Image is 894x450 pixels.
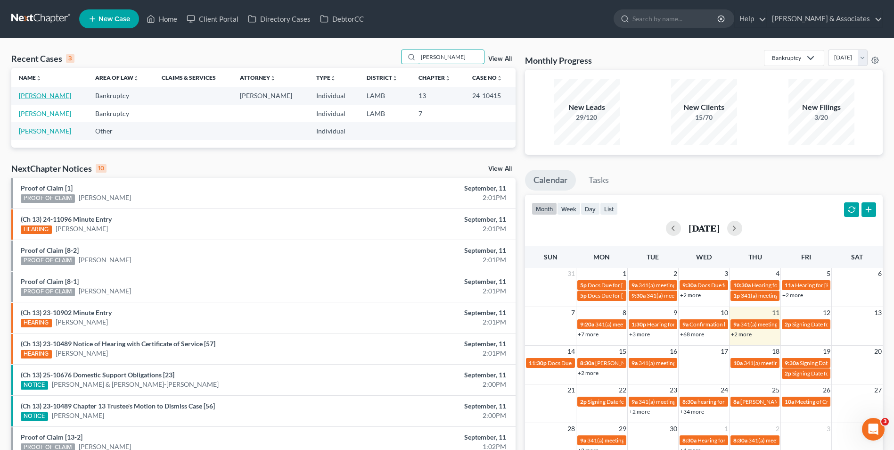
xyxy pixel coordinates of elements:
span: Fri [801,253,811,261]
div: September, 11 [351,183,506,193]
a: +2 more [629,408,650,415]
a: Proof of Claim [1] [21,184,73,192]
div: September, 11 [351,277,506,286]
span: 19 [822,346,831,357]
span: 9a [632,359,638,367]
span: 13 [873,307,883,318]
span: 14 [566,346,576,357]
span: Sun [544,253,558,261]
span: 8 [622,307,627,318]
span: 341(a) meeting for [PERSON_NAME] [639,398,730,405]
span: 9:30a [632,292,646,299]
i: unfold_more [133,75,139,81]
div: 10 [96,164,107,173]
span: 23 [669,384,678,396]
div: Bankruptcy [772,54,801,62]
span: Hearing for [PERSON_NAME] & [PERSON_NAME] [697,437,821,444]
span: 341(a) meeting for [PERSON_NAME] [740,321,831,328]
span: 341(a) meeting for [PERSON_NAME] [639,359,730,367]
div: PROOF OF CLAIM [21,288,75,296]
div: NOTICE [21,412,48,421]
td: Other [88,122,154,140]
div: September, 11 [351,246,506,255]
i: unfold_more [497,75,502,81]
span: 6 [877,268,883,279]
span: 26 [822,384,831,396]
span: 28 [566,423,576,434]
div: 2:01PM [351,286,506,296]
div: 2:01PM [351,224,506,233]
span: 15 [618,346,627,357]
span: 1p [733,292,740,299]
span: 8:30a [580,359,594,367]
span: 1:30p [632,321,646,328]
a: View All [488,166,512,172]
i: unfold_more [330,75,336,81]
a: [PERSON_NAME] [19,109,71,117]
td: Bankruptcy [88,105,154,122]
a: Tasks [580,170,617,191]
button: day [581,202,600,215]
a: Case Nounfold_more [472,74,502,81]
i: unfold_more [392,75,398,81]
span: 8:30a [682,437,697,444]
span: Tue [647,253,659,261]
td: LAMB [359,105,411,122]
span: 9:20a [580,321,594,328]
td: Bankruptcy [88,87,154,104]
span: 341(a) meeting for [PERSON_NAME] [587,437,678,444]
a: [PERSON_NAME] [52,411,104,420]
div: PROOF OF CLAIM [21,194,75,203]
span: 341(a) meeting for [PERSON_NAME] [639,282,730,289]
input: Search by name... [632,10,719,27]
span: 21 [566,384,576,396]
span: 31 [566,268,576,279]
h3: Monthly Progress [525,55,592,66]
button: week [557,202,581,215]
td: 7 [411,105,464,122]
span: 9 [673,307,678,318]
a: (Ch 13) 23-10902 Minute Entry [21,308,112,317]
div: September, 11 [351,339,506,349]
a: [PERSON_NAME] [56,317,108,327]
a: Nameunfold_more [19,74,41,81]
input: Search by name... [418,50,484,64]
div: 15/70 [671,113,737,122]
i: unfold_more [36,75,41,81]
span: Wed [696,253,712,261]
span: 7 [570,307,576,318]
span: hearing for [PERSON_NAME] [697,398,770,405]
span: 5 [826,268,831,279]
span: 341(a) meeting for [PERSON_NAME] [PERSON_NAME] [741,292,877,299]
a: [PERSON_NAME] [79,193,131,202]
a: +2 more [578,369,599,376]
span: 10:30a [733,282,751,289]
a: +2 more [782,292,803,299]
div: 3 [66,54,74,63]
span: 1 [622,268,627,279]
span: 11a [785,282,794,289]
span: [PERSON_NAME] - Criminal [740,398,810,405]
span: 9:30a [785,359,799,367]
span: Docs Due for [PERSON_NAME] [588,292,665,299]
span: Docs Due for [US_STATE][PERSON_NAME] [697,282,804,289]
span: 5p [580,292,587,299]
div: 2:00PM [351,380,506,389]
h2: [DATE] [689,223,720,233]
span: 2p [785,370,791,377]
a: DebtorCC [315,10,369,27]
span: 3 [826,423,831,434]
a: [PERSON_NAME] [79,255,131,265]
div: NOTICE [21,381,48,390]
span: 341(a) meeting for [PERSON_NAME] [744,359,835,367]
span: Mon [593,253,610,261]
a: Help [735,10,766,27]
span: 341(a) meeting for [PERSON_NAME] [595,321,686,328]
span: 10a [733,359,743,367]
button: month [532,202,557,215]
a: [PERSON_NAME] & [PERSON_NAME]-[PERSON_NAME] [52,380,219,389]
a: [PERSON_NAME] [19,127,71,135]
span: 9a [632,282,638,289]
a: (Ch 13) 23-10489 Notice of Hearing with Certificate of Service [57] [21,340,215,348]
td: Individual [309,122,359,140]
